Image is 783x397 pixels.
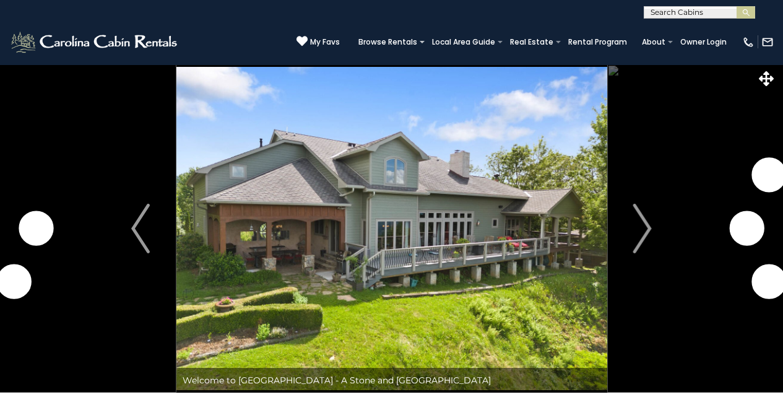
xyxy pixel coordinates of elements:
[310,37,340,48] span: My Favs
[562,33,633,51] a: Rental Program
[607,64,678,393] button: Next
[742,36,755,48] img: phone-regular-white.png
[636,33,672,51] a: About
[131,204,150,253] img: arrow
[9,30,181,55] img: White-1-2.png
[674,33,733,51] a: Owner Login
[296,35,340,48] a: My Favs
[761,36,774,48] img: mail-regular-white.png
[176,368,607,393] div: Welcome to [GEOGRAPHIC_DATA] - A Stone and [GEOGRAPHIC_DATA]
[504,33,560,51] a: Real Estate
[633,204,652,253] img: arrow
[426,33,501,51] a: Local Area Guide
[352,33,423,51] a: Browse Rentals
[105,64,176,393] button: Previous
